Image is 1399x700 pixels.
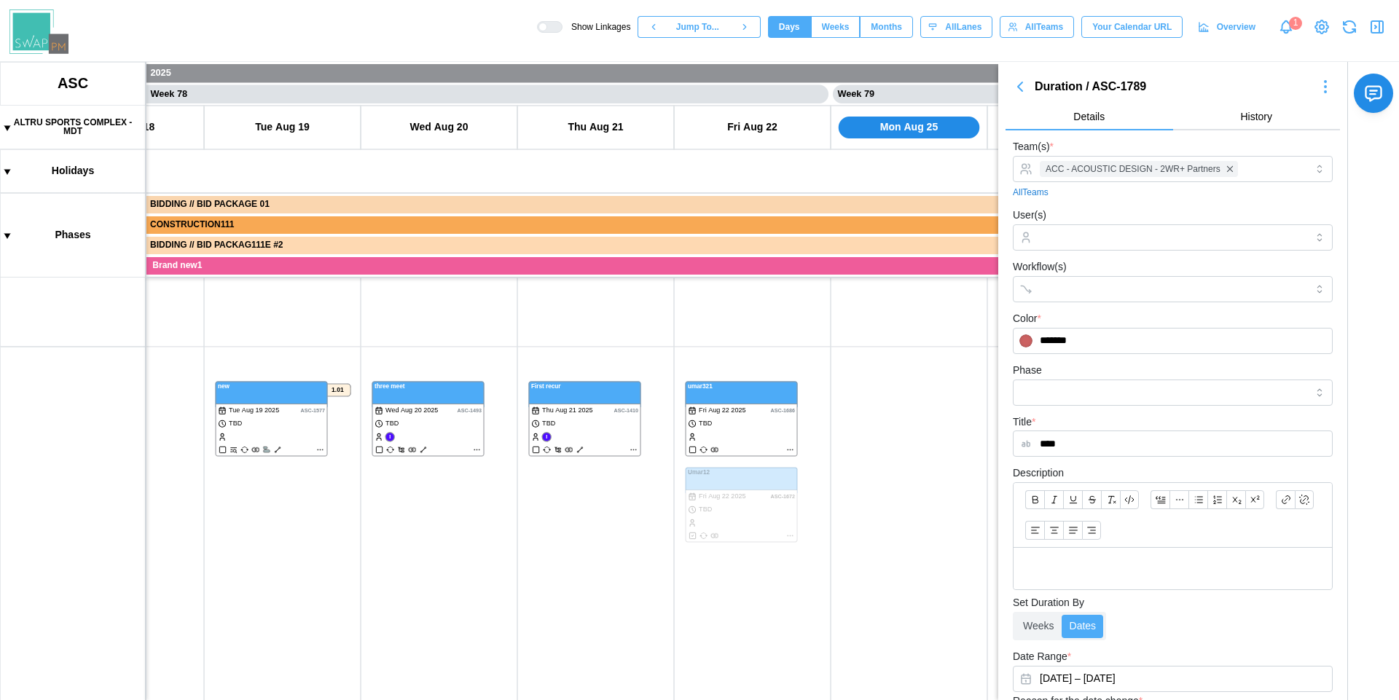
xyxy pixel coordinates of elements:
span: Overview [1217,17,1255,37]
a: All Teams [1013,186,1049,200]
span: All Lanes [945,17,981,37]
button: Code [1120,490,1139,509]
button: Blockquote [1151,490,1169,509]
button: August 25, 2025 – August 29, 2025 [1013,666,1333,692]
span: Months [871,17,902,37]
button: Bold [1025,490,1044,509]
button: Underline [1063,490,1082,509]
a: Notifications [1274,15,1298,39]
span: Your Calendar URL [1092,17,1172,37]
span: Days [779,17,800,37]
button: Ordered list [1207,490,1226,509]
span: Details [1073,111,1105,122]
a: View Project [1312,17,1332,37]
span: Weeks [822,17,850,37]
img: Swap PM Logo [9,9,68,54]
label: Dates [1062,615,1104,638]
label: User(s) [1013,208,1046,224]
button: Align text: left [1025,521,1044,540]
span: All Teams [1025,17,1063,37]
label: Team(s) [1013,139,1054,155]
button: Strikethrough [1082,490,1101,509]
button: Superscript [1245,490,1264,509]
label: Date Range [1013,649,1071,665]
label: Weeks [1016,615,1062,638]
button: Align text: right [1082,521,1101,540]
label: Phase [1013,363,1042,379]
button: Align text: justify [1063,521,1082,540]
button: Horizontal line [1169,490,1188,509]
div: 1 [1289,17,1302,30]
button: Italic [1044,490,1063,509]
span: History [1240,111,1272,122]
div: Duration / ASC-1789 [1035,78,1311,96]
label: Set Duration By [1013,595,1084,611]
button: Close Drawer [1367,17,1387,37]
button: Clear formatting [1101,490,1120,509]
span: Jump To... [676,17,719,37]
label: Title [1013,414,1035,430]
label: Color [1013,311,1041,327]
span: ACC - ACOUSTIC DESIGN - 2WR+ Partners [1046,162,1220,176]
button: Remove link [1295,490,1314,509]
span: Show Linkages [563,21,630,33]
label: Description [1013,465,1064,481]
button: Link [1276,490,1295,509]
label: Workflow(s) [1013,259,1067,275]
button: Refresh Grid [1339,17,1360,37]
button: Bullet list [1188,490,1207,509]
button: Align text: center [1044,521,1063,540]
button: Subscript [1226,490,1245,509]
